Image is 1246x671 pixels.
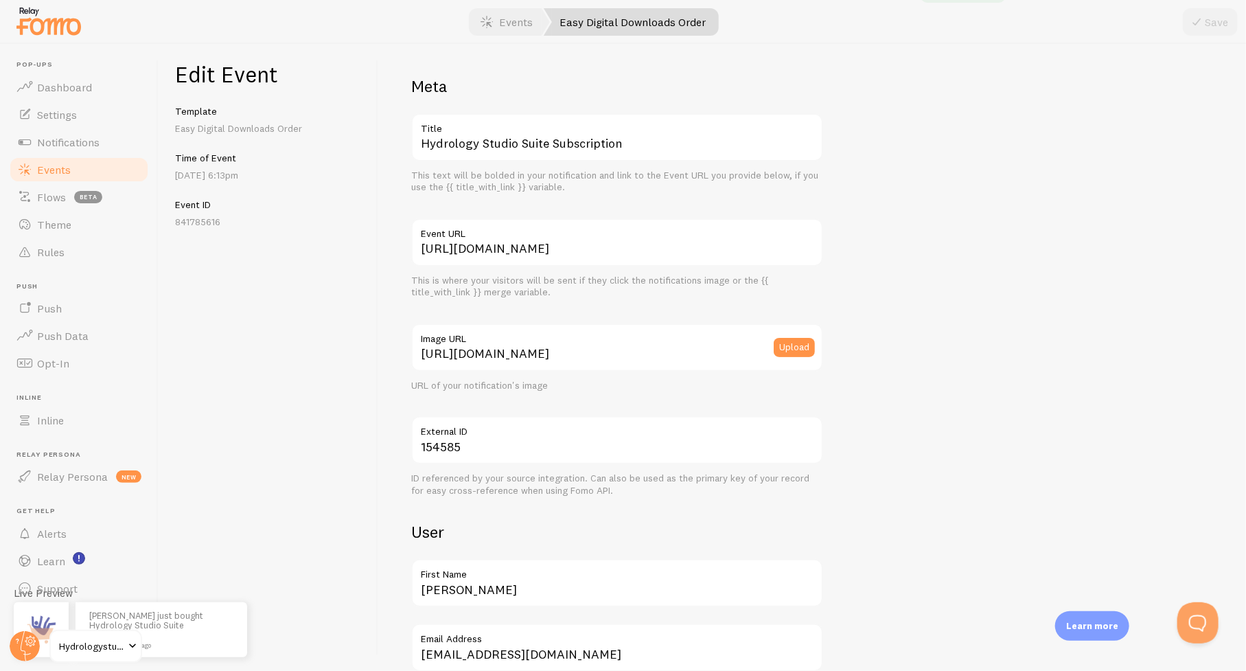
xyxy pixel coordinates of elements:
[37,470,108,484] span: Relay Persona
[1055,611,1129,641] div: Learn more
[8,156,150,183] a: Events
[73,552,85,565] svg: <p>Watch New Feature Tutorials!</p>
[175,152,361,164] h5: Time of Event
[37,356,69,370] span: Opt-In
[8,407,150,434] a: Inline
[74,191,102,203] span: beta
[16,507,150,516] span: Get Help
[175,198,361,211] h5: Event ID
[175,168,361,182] p: [DATE] 6:13pm
[16,282,150,291] span: Push
[175,105,361,117] h5: Template
[8,575,150,602] a: Support
[175,60,361,89] h1: Edit Event
[8,238,150,266] a: Rules
[411,275,823,299] div: This is where your visitors will be sent if they click the notifications image or the {{ title_wi...
[37,527,67,541] span: Alerts
[8,520,150,547] a: Alerts
[16,451,150,459] span: Relay Persona
[59,638,124,655] span: Hydrologystudio
[37,329,89,343] span: Push Data
[37,245,65,259] span: Rules
[411,113,823,137] label: Title
[411,624,823,647] label: Email Address
[116,470,141,483] span: new
[1177,602,1219,644] iframe: Help Scout Beacon - Open
[411,218,823,242] label: Event URL
[8,183,150,211] a: Flows beta
[37,554,65,568] span: Learn
[8,211,150,238] a: Theme
[8,101,150,128] a: Settings
[774,338,815,357] button: Upload
[14,3,83,38] img: fomo-relay-logo-orange.svg
[37,135,100,149] span: Notifications
[49,630,142,663] a: Hydrologystudio
[411,76,823,97] h2: Meta
[411,473,823,497] div: ID referenced by your source integration. Can also be used as the primary key of your record for ...
[37,582,78,595] span: Support
[37,413,64,427] span: Inline
[8,547,150,575] a: Learn
[1066,619,1118,633] p: Learn more
[37,163,71,177] span: Events
[8,128,150,156] a: Notifications
[16,394,150,402] span: Inline
[37,302,62,315] span: Push
[411,323,823,347] label: Image URL
[175,215,361,229] p: 841785616
[411,380,823,392] div: URL of your notification's image
[16,60,150,69] span: Pop-ups
[8,463,150,490] a: Relay Persona new
[37,80,92,94] span: Dashboard
[8,322,150,350] a: Push Data
[411,416,823,440] label: External ID
[8,350,150,377] a: Opt-In
[411,521,823,543] h2: User
[37,190,66,204] span: Flows
[8,295,150,322] a: Push
[37,108,77,122] span: Settings
[8,73,150,101] a: Dashboard
[411,170,823,194] div: This text will be bolded in your notification and link to the Event URL you provide below, if you...
[175,122,361,135] p: Easy Digital Downloads Order
[37,218,71,231] span: Theme
[411,559,823,582] label: First Name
